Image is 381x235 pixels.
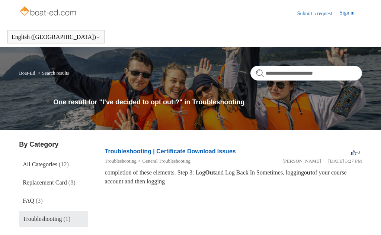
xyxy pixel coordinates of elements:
time: 01/05/2024, 15:27 [329,158,362,164]
a: Replacement Card (8) [19,174,87,191]
a: General Troubleshooting [142,158,190,164]
li: Troubleshooting [105,157,137,165]
input: Search [250,66,362,81]
em: out [304,169,312,176]
a: Boat-Ed [19,70,35,76]
h3: By Category [19,140,87,150]
button: English ([GEOGRAPHIC_DATA]) [12,34,100,40]
a: Sign in [340,9,362,18]
li: General Troubleshooting [137,157,190,165]
li: Boat-Ed [19,70,36,76]
span: (3) [36,198,43,204]
em: Out [205,169,215,176]
div: completion of these elements. Step 3: Log and Log Back In Sometimes, logging of your course accou... [105,168,362,186]
span: All Categories [23,161,57,167]
span: -3 [351,149,360,155]
a: Troubleshooting [105,158,137,164]
span: Troubleshooting [23,216,62,222]
a: Troubleshooting (1) [19,211,87,227]
a: FAQ (3) [19,193,87,209]
h1: One result for "I’ve decided to opt out ?" in Troubleshooting [53,97,362,107]
span: (8) [68,179,76,186]
span: Replacement Card [23,179,67,186]
a: All Categories (12) [19,156,87,173]
a: Submit a request [297,10,340,17]
a: Troubleshooting | Certificate Download Issues [105,148,236,154]
span: FAQ [23,198,34,204]
li: Search results [36,70,69,76]
span: (1) [63,216,70,222]
img: Boat-Ed Help Center home page [19,4,78,19]
li: [PERSON_NAME] [282,157,321,165]
span: (12) [59,161,69,167]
